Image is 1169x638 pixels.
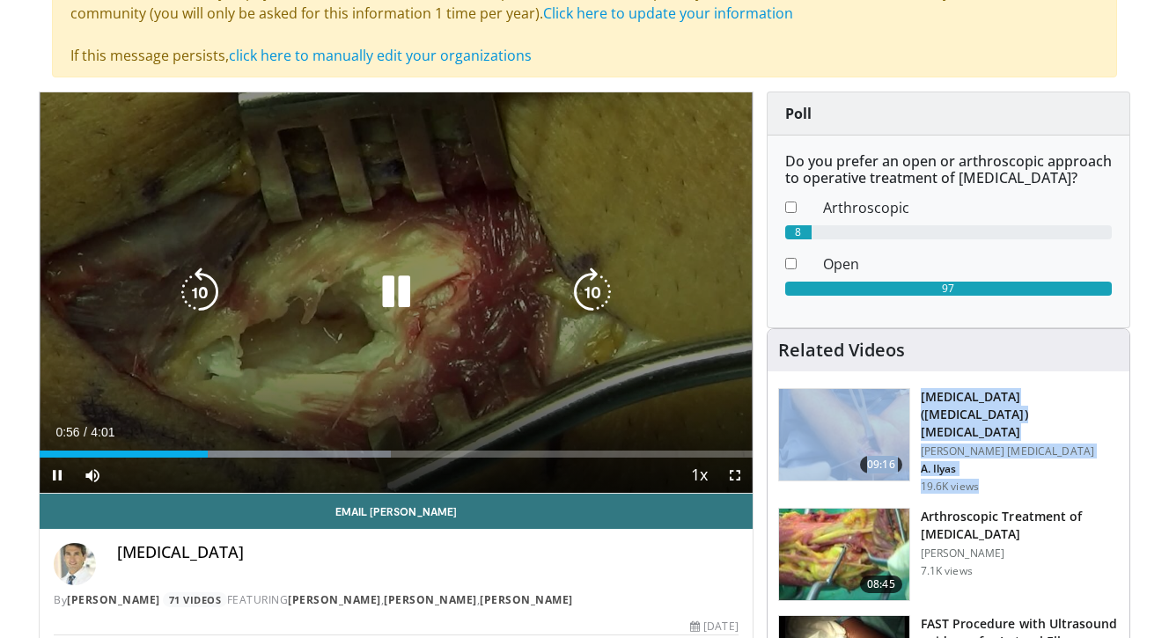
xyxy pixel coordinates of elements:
[67,592,160,607] a: [PERSON_NAME]
[84,425,87,439] span: /
[288,592,381,607] a: [PERSON_NAME]
[717,458,753,493] button: Fullscreen
[921,444,1119,458] p: [PERSON_NAME] [MEDICAL_DATA]
[91,425,114,439] span: 4:01
[785,282,1112,296] div: 97
[117,543,739,562] h4: [MEDICAL_DATA]
[55,425,79,439] span: 0:56
[384,592,477,607] a: [PERSON_NAME]
[75,458,110,493] button: Mute
[163,592,227,607] a: 71 Videos
[54,592,739,608] div: By FEATURING , ,
[921,462,1119,476] p: A. Ilyas
[785,153,1112,187] h6: Do you prefer an open or arthroscopic approach to operative treatment of [MEDICAL_DATA]?
[480,592,573,607] a: [PERSON_NAME]
[543,4,793,23] a: Click here to update your information
[860,576,902,593] span: 08:45
[779,389,909,480] img: e65640a2-9595-4195-a9a9-25fa16d95170.150x105_q85_crop-smart_upscale.jpg
[40,451,753,458] div: Progress Bar
[785,225,812,239] div: 8
[40,458,75,493] button: Pause
[778,340,905,361] h4: Related Videos
[778,508,1119,601] a: 08:45 Arthroscopic Treatment of [MEDICAL_DATA] [PERSON_NAME] 7.1K views
[40,92,753,494] video-js: Video Player
[690,619,738,634] div: [DATE]
[810,253,1125,275] dd: Open
[682,458,717,493] button: Playback Rate
[229,46,532,65] a: click here to manually edit your organizations
[785,104,812,123] strong: Poll
[40,494,753,529] a: Email [PERSON_NAME]
[54,543,96,585] img: Avatar
[921,564,973,578] p: 7.1K views
[810,197,1125,218] dd: Arthroscopic
[921,388,1119,441] h3: [MEDICAL_DATA] ([MEDICAL_DATA]) [MEDICAL_DATA]
[921,480,979,494] p: 19.6K views
[921,546,1119,561] p: [PERSON_NAME]
[779,509,909,600] img: a46ba35e-14f0-4027-84ff-bbe80d489834.150x105_q85_crop-smart_upscale.jpg
[860,456,902,473] span: 09:16
[921,508,1119,543] h3: Arthroscopic Treatment of [MEDICAL_DATA]
[778,388,1119,494] a: 09:16 [MEDICAL_DATA] ([MEDICAL_DATA]) [MEDICAL_DATA] [PERSON_NAME] [MEDICAL_DATA] A. Ilyas 19.6K ...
